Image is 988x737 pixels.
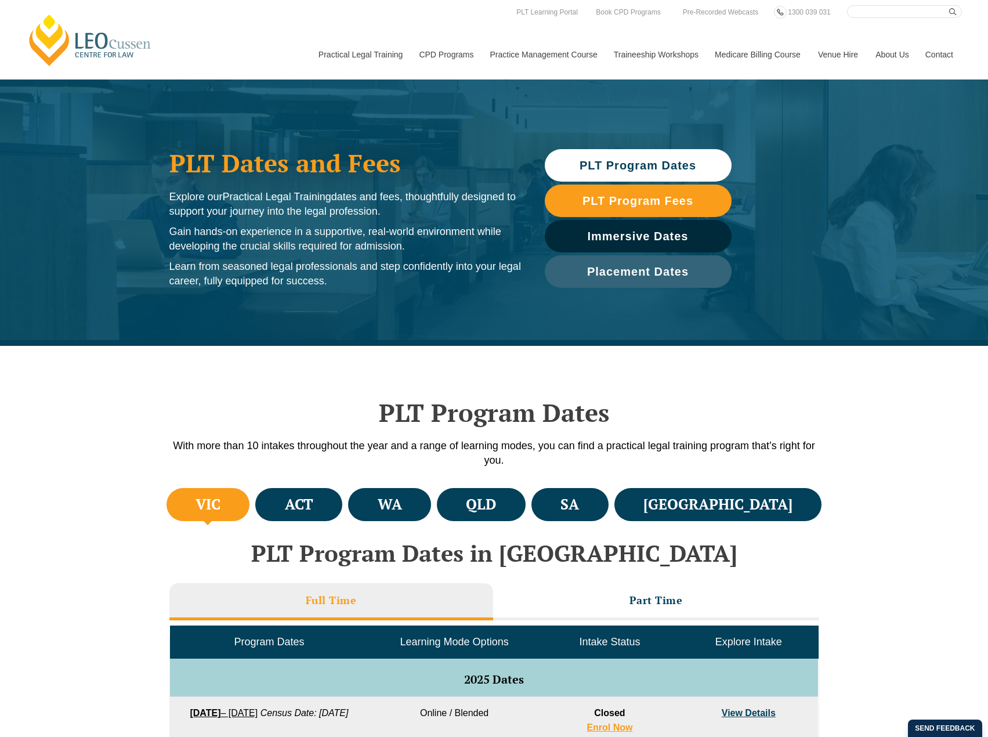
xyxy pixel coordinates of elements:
[169,225,522,254] p: Gain hands-on experience in a supportive, real-world environment while developing the crucial ski...
[788,8,830,16] span: 1300 039 031
[593,6,663,19] a: Book CPD Programs
[164,540,825,566] h2: PLT Program Dates in [GEOGRAPHIC_DATA]
[579,636,640,648] span: Intake Status
[190,708,220,718] strong: [DATE]
[785,6,833,19] a: 1300 039 031
[464,671,524,687] span: 2025 Dates
[594,708,625,718] span: Closed
[605,30,706,80] a: Traineeship Workshops
[722,708,776,718] a: View Details
[587,722,632,732] a: Enrol Now
[643,495,792,514] h4: [GEOGRAPHIC_DATA]
[917,30,962,80] a: Contact
[809,30,867,80] a: Venue Hire
[466,495,496,514] h4: QLD
[545,255,732,288] a: Placement Dates
[867,30,917,80] a: About Us
[306,594,357,607] h3: Full Time
[560,495,579,514] h4: SA
[169,190,522,219] p: Explore our dates and fees, thoughtfully designed to support your journey into the legal profession.
[545,149,732,182] a: PLT Program Dates
[545,220,732,252] a: Immersive Dates
[223,191,331,203] span: Practical Legal Training
[190,708,258,718] a: [DATE]– [DATE]
[164,398,825,427] h2: PLT Program Dates
[234,636,304,648] span: Program Dates
[910,659,959,708] iframe: LiveChat chat widget
[410,30,481,80] a: CPD Programs
[513,6,581,19] a: PLT Learning Portal
[582,195,693,207] span: PLT Program Fees
[706,30,809,80] a: Medicare Billing Course
[587,266,689,277] span: Placement Dates
[715,636,782,648] span: Explore Intake
[26,13,154,67] a: [PERSON_NAME] Centre for Law
[169,149,522,178] h1: PLT Dates and Fees
[482,30,605,80] a: Practice Management Course
[260,708,349,718] em: Census Date: [DATE]
[285,495,313,514] h4: ACT
[580,160,696,171] span: PLT Program Dates
[400,636,509,648] span: Learning Mode Options
[680,6,762,19] a: Pre-Recorded Webcasts
[169,259,522,288] p: Learn from seasoned legal professionals and step confidently into your legal career, fully equipp...
[164,439,825,468] p: With more than 10 intakes throughout the year and a range of learning modes, you can find a pract...
[545,185,732,217] a: PLT Program Fees
[196,495,220,514] h4: VIC
[378,495,402,514] h4: WA
[629,594,683,607] h3: Part Time
[310,30,411,80] a: Practical Legal Training
[588,230,689,242] span: Immersive Dates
